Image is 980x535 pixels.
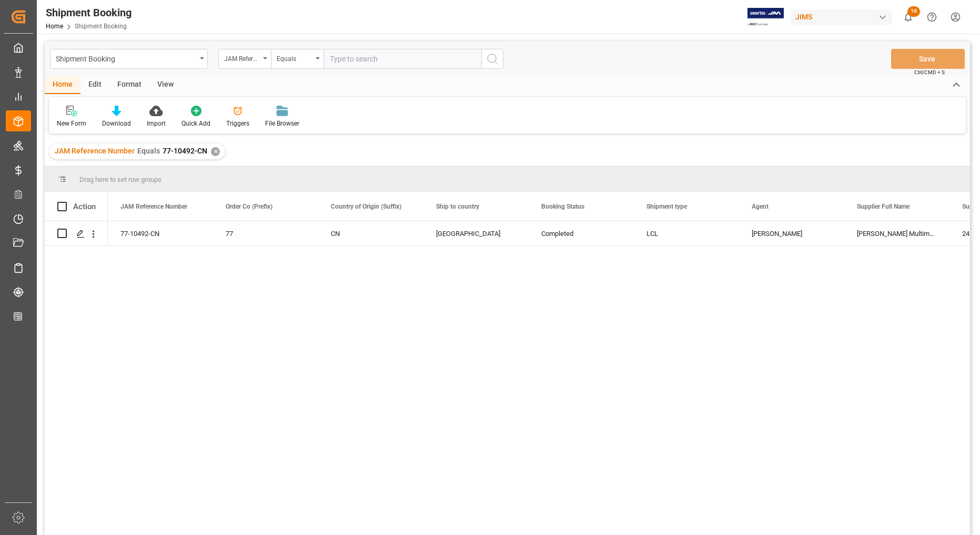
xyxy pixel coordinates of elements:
[907,6,920,17] span: 18
[277,52,312,64] div: Equals
[646,222,726,246] div: LCL
[331,203,401,210] span: Country of Origin (Suffix)
[181,119,210,128] div: Quick Add
[137,147,160,155] span: Equals
[844,221,949,245] div: [PERSON_NAME] Multimedia [GEOGRAPHIC_DATA]
[80,76,109,94] div: Edit
[73,202,96,211] div: Action
[747,8,784,26] img: Exertis%20JAM%20-%20Email%20Logo.jpg_1722504956.jpg
[920,5,944,29] button: Help Center
[896,5,920,29] button: show 18 new notifications
[45,221,108,246] div: Press SPACE to select this row.
[914,68,945,76] span: Ctrl/CMD + S
[211,147,220,156] div: ✕
[102,119,131,128] div: Download
[791,7,896,27] button: JIMS
[791,9,892,25] div: JIMS
[752,203,769,210] span: Agent
[109,76,149,94] div: Format
[265,119,299,128] div: File Browser
[541,222,621,246] div: Completed
[891,49,965,69] button: Save
[46,5,132,20] div: Shipment Booking
[752,222,832,246] div: [PERSON_NAME]
[646,203,687,210] span: Shipment type
[436,222,516,246] div: [GEOGRAPHIC_DATA]
[226,222,306,246] div: 77
[79,176,161,183] span: Drag here to set row groups
[50,49,208,69] button: open menu
[226,203,272,210] span: Order Co (Prefix)
[218,49,271,69] button: open menu
[226,119,249,128] div: Triggers
[55,147,135,155] span: JAM Reference Number
[331,222,411,246] div: CN
[541,203,584,210] span: Booking Status
[163,147,207,155] span: 77-10492-CN
[57,119,86,128] div: New Form
[271,49,324,69] button: open menu
[149,76,181,94] div: View
[147,119,166,128] div: Import
[224,52,260,64] div: JAM Reference Number
[108,221,213,245] div: 77-10492-CN
[45,76,80,94] div: Home
[481,49,503,69] button: search button
[56,52,196,65] div: Shipment Booking
[857,203,910,210] span: Supplier Full Name
[436,203,479,210] span: Ship to country
[120,203,187,210] span: JAM Reference Number
[324,49,481,69] input: Type to search
[46,23,63,30] a: Home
